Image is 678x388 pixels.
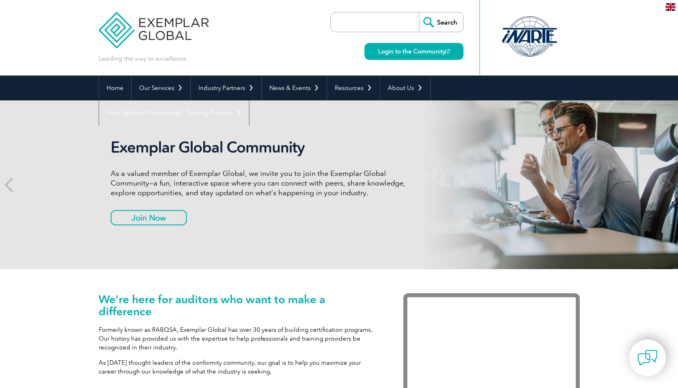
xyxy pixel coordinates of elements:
[191,76,261,100] a: Industry Partners
[99,54,186,63] p: Leading the way to excellence
[99,76,131,100] a: Home
[327,76,380,100] a: Resources
[111,210,187,225] a: Join Now
[380,76,430,100] a: About Us
[445,49,450,53] img: open_square.png
[111,169,411,198] p: As a valued member of Exemplar Global, we invite you to join the Exemplar Global Community—a fun,...
[99,325,379,352] p: Formerly known as RABQSA, Exemplar Global has over 30 years of building certification programs. O...
[262,76,327,100] a: News & Events
[99,293,379,317] h1: We’re here for auditors who want to make a difference
[419,12,463,32] input: Search
[99,358,379,376] p: As [DATE] thought leaders of the conformity community, our goal is to help you maximize your care...
[638,348,658,368] img: contact-chat.png
[132,76,190,100] a: Our Services
[99,100,249,125] a: Find Certified Professional / Training Provider
[111,138,411,157] h2: Exemplar Global Community
[666,3,676,11] img: en
[364,43,463,60] a: Login to the Community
